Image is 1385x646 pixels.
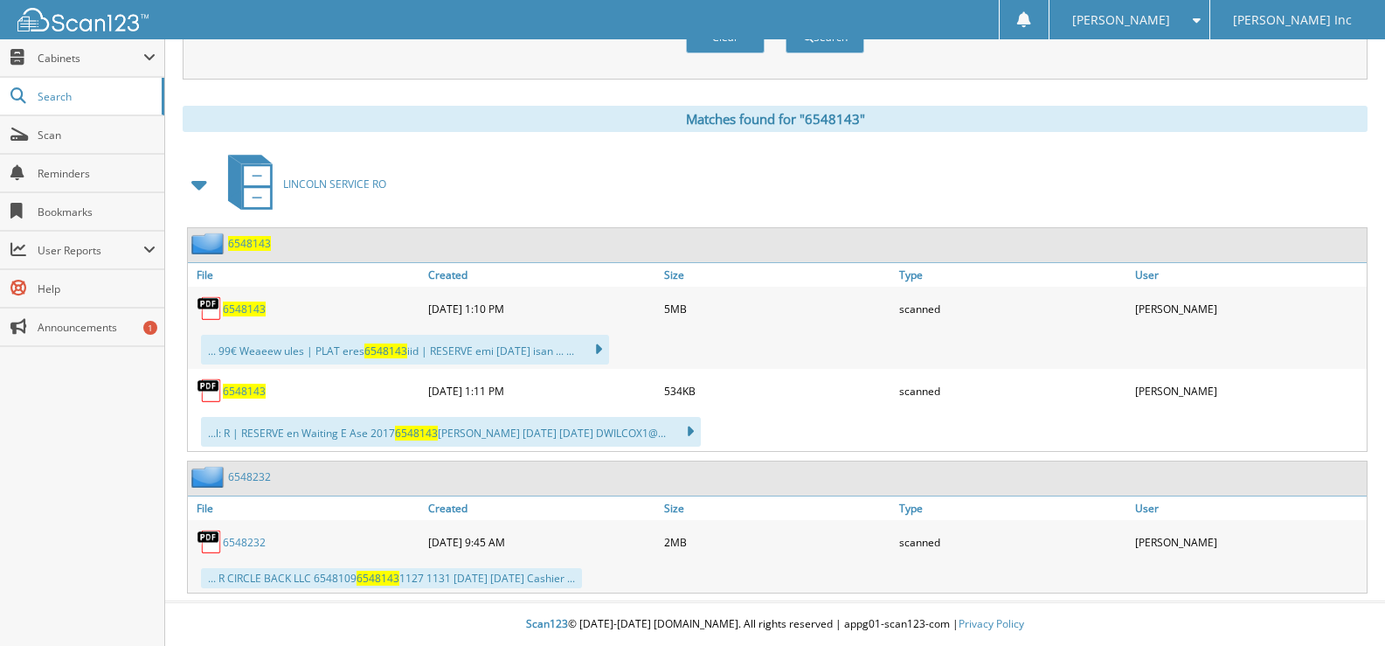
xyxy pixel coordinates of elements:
img: folder2.png [191,466,228,488]
a: 6548232 [223,535,266,550]
span: Bookmarks [38,205,156,219]
div: ... 99€ Weaeew ules | PLAT eres iid | RESERVE emi [DATE] isan ... ... [201,335,609,365]
div: [DATE] 1:11 PM [424,373,660,408]
div: scanned [895,373,1131,408]
a: Type [895,497,1131,520]
div: 1 [143,321,157,335]
a: LINCOLN SERVICE RO [218,149,386,219]
a: 6548232 [228,469,271,484]
span: Scan [38,128,156,142]
span: Scan123 [526,616,568,631]
div: 5MB [660,291,896,326]
span: User Reports [38,243,143,258]
a: 6548143 [228,236,271,251]
div: scanned [895,291,1131,326]
a: Created [424,497,660,520]
span: Announcements [38,320,156,335]
div: 2MB [660,524,896,559]
a: File [188,263,424,287]
div: [PERSON_NAME] [1131,373,1367,408]
a: Type [895,263,1131,287]
a: User [1131,497,1367,520]
span: [PERSON_NAME] Inc [1233,15,1352,25]
iframe: Chat Widget [1298,562,1385,646]
a: Privacy Policy [959,616,1024,631]
span: 6548143 [364,344,407,358]
span: 6548143 [395,426,438,441]
div: [DATE] 1:10 PM [424,291,660,326]
a: Size [660,497,896,520]
div: Matches found for "6548143" [183,106,1368,132]
span: Search [38,89,153,104]
a: File [188,497,424,520]
span: Reminders [38,166,156,181]
img: PDF.png [197,529,223,555]
span: Help [38,281,156,296]
span: [PERSON_NAME] [1072,15,1170,25]
div: © [DATE]-[DATE] [DOMAIN_NAME]. All rights reserved | appg01-scan123-com | [165,603,1385,646]
img: PDF.png [197,378,223,404]
div: 534KB [660,373,896,408]
span: Cabinets [38,51,143,66]
a: Created [424,263,660,287]
span: LINCOLN SERVICE RO [283,177,386,191]
div: ... R CIRCLE BACK LLC 6548109 1127 1131 [DATE] [DATE] Cashier ... [201,568,582,588]
span: 6548143 [357,571,399,586]
a: Size [660,263,896,287]
div: [PERSON_NAME] [1131,524,1367,559]
a: 6548143 [223,384,266,399]
img: scan123-logo-white.svg [17,8,149,31]
a: 6548143 [223,302,266,316]
div: ...l: R | RESERVE en Waiting E Ase 2017 [PERSON_NAME] [DATE] [DATE] DWILCOX1@... [201,417,701,447]
a: User [1131,263,1367,287]
div: [DATE] 9:45 AM [424,524,660,559]
img: PDF.png [197,295,223,322]
div: scanned [895,524,1131,559]
div: [PERSON_NAME] [1131,291,1367,326]
img: folder2.png [191,233,228,254]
